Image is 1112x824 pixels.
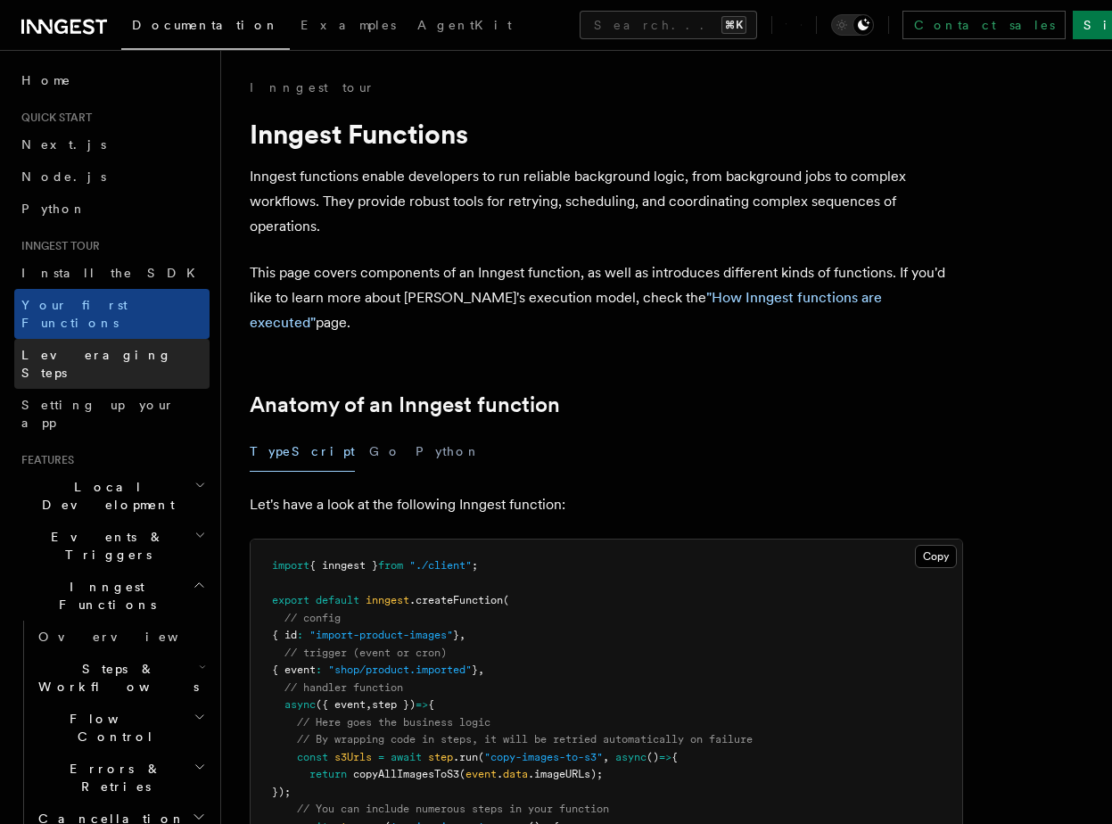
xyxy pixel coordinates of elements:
span: , [478,663,484,676]
button: Inngest Functions [14,571,210,621]
span: step [428,751,453,763]
span: Node.js [21,169,106,184]
span: Flow Control [31,710,194,746]
span: // Here goes the business logic [297,716,490,729]
a: Leveraging Steps [14,339,210,389]
p: Let's have a look at the following Inngest function: [250,492,963,517]
a: Setting up your app [14,389,210,439]
span: // By wrapping code in steps, it will be retried automatically on failure [297,733,753,746]
a: Anatomy of an Inngest function [250,392,560,417]
span: .createFunction [409,594,503,606]
button: Toggle dark mode [831,14,874,36]
span: // trigger (event or cron) [284,647,447,659]
button: Events & Triggers [14,521,210,571]
a: Overview [31,621,210,653]
span: import [272,559,309,572]
span: Inngest Functions [14,578,193,614]
span: Steps & Workflows [31,660,199,696]
a: Install the SDK [14,257,210,289]
span: , [459,629,465,641]
span: // handler function [284,681,403,694]
span: Next.js [21,137,106,152]
span: ( [478,751,484,763]
a: Documentation [121,5,290,50]
span: Examples [301,18,396,32]
span: . [497,768,503,780]
button: Copy [915,545,957,568]
span: Errors & Retries [31,760,194,795]
span: { event [272,663,316,676]
span: Inngest tour [14,239,100,253]
button: Search...⌘K [580,11,757,39]
span: "import-product-images" [309,629,453,641]
span: () [647,751,659,763]
p: Inngest functions enable developers to run reliable background logic, from background jobs to com... [250,164,963,239]
a: Next.js [14,128,210,161]
span: : [297,629,303,641]
span: Quick start [14,111,92,125]
span: ({ event [316,698,366,711]
button: Local Development [14,471,210,521]
span: Overview [38,630,222,644]
a: Examples [290,5,407,48]
span: Local Development [14,478,194,514]
span: .run [453,751,478,763]
a: AgentKit [407,5,523,48]
span: "./client" [409,559,472,572]
span: } [472,663,478,676]
span: copyAllImagesToS3 [353,768,459,780]
span: default [316,594,359,606]
span: Install the SDK [21,266,206,280]
span: from [378,559,403,572]
span: step }) [372,698,416,711]
span: Home [21,71,71,89]
span: export [272,594,309,606]
span: return [309,768,347,780]
p: This page covers components of an Inngest function, as well as introduces different kinds of func... [250,260,963,335]
span: const [297,751,328,763]
span: "shop/product.imported" [328,663,472,676]
h1: Inngest Functions [250,118,963,150]
span: { [428,698,434,711]
a: Inngest tour [250,78,375,96]
button: Go [369,432,401,472]
span: { [671,751,678,763]
span: event [465,768,497,780]
span: "copy-images-to-s3" [484,751,603,763]
span: : [316,663,322,676]
span: , [366,698,372,711]
button: Python [416,432,481,472]
span: // config [284,612,341,624]
button: Errors & Retries [31,753,210,803]
span: data [503,768,528,780]
button: TypeScript [250,432,355,472]
span: async [615,751,647,763]
span: => [416,698,428,711]
button: Steps & Workflows [31,653,210,703]
span: = [378,751,384,763]
span: { inngest } [309,559,378,572]
a: Home [14,64,210,96]
span: // You can include numerous steps in your function [297,803,609,815]
span: ( [459,768,465,780]
span: ( [503,594,509,606]
span: .imageURLs); [528,768,603,780]
span: Documentation [132,18,279,32]
span: Events & Triggers [14,528,194,564]
span: Python [21,202,86,216]
span: inngest [366,594,409,606]
a: Your first Functions [14,289,210,339]
span: , [603,751,609,763]
a: Node.js [14,161,210,193]
kbd: ⌘K [721,16,746,34]
a: Python [14,193,210,225]
span: => [659,751,671,763]
button: Flow Control [31,703,210,753]
span: Leveraging Steps [21,348,172,380]
span: { id [272,629,297,641]
span: await [391,751,422,763]
span: AgentKit [417,18,512,32]
span: }); [272,786,291,798]
a: Contact sales [902,11,1066,39]
span: async [284,698,316,711]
